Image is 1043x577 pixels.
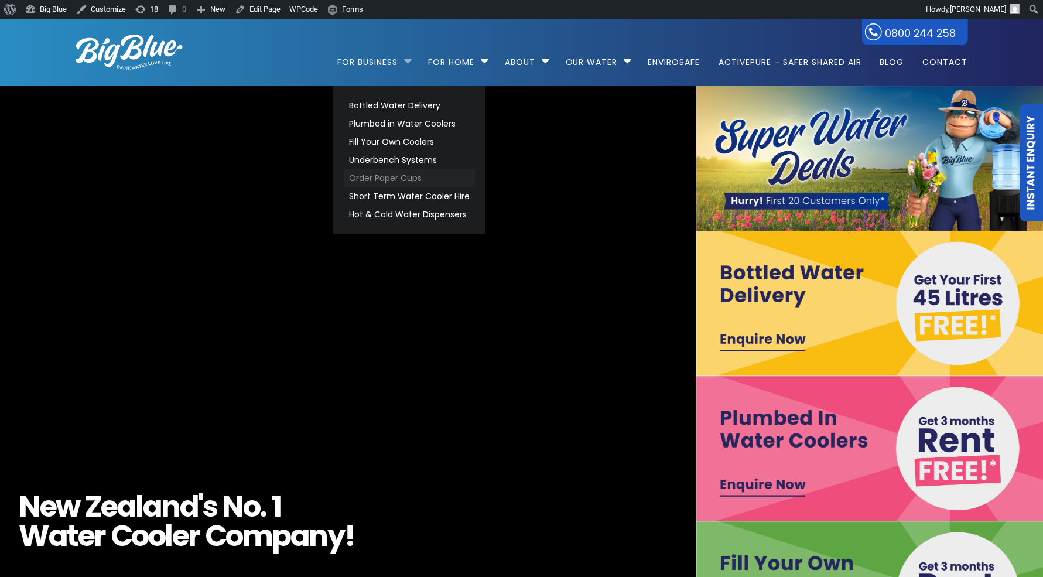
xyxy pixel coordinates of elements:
span: n [161,492,180,521]
span: [PERSON_NAME] [950,5,1006,13]
a: 0800 244 258 [862,19,968,45]
a: Blog [872,19,912,94]
a: Plumbed in Water Coolers [344,115,475,133]
span: Z [85,492,101,521]
span: o [225,521,242,551]
span: o [131,521,148,551]
span: l [165,521,172,551]
a: For Home [420,19,483,94]
iframe: Chatbot [966,500,1027,561]
span: l [135,492,143,521]
span: o [243,492,260,521]
span: C [205,521,226,551]
span: e [172,521,189,551]
span: n [309,521,327,551]
span: e [40,492,56,521]
span: a [49,521,67,551]
span: p [272,521,290,551]
a: Our Water [558,19,626,94]
span: s [203,492,217,521]
span: a [290,521,309,551]
a: Order Paper Cups [344,169,475,187]
span: ' [198,492,203,521]
a: About [497,19,543,94]
a: Bottled Water Delivery [344,97,475,115]
span: w [56,492,80,521]
a: Instant Enquiry [1020,104,1043,221]
span: d [180,492,199,521]
img: logo [76,35,183,70]
a: Hot & Cold Water Dispensers [344,206,475,224]
a: Fill Your Own Coolers [344,133,475,151]
span: . [259,492,266,521]
span: 1 [272,492,281,521]
a: ActivePure – Safer Shared Air [710,19,869,94]
a: Underbench Systems [344,151,475,169]
span: N [19,492,40,521]
span: y [327,521,345,551]
span: C [111,521,132,551]
span: e [78,521,94,551]
span: r [94,521,106,551]
span: W [19,521,49,551]
span: m [242,521,272,551]
span: a [117,492,136,521]
a: Contact [915,19,968,94]
span: N [222,492,243,521]
a: Short Term Water Cooler Hire [344,187,475,206]
span: ! [344,521,355,551]
span: o [148,521,165,551]
span: t [67,521,78,551]
span: e [101,492,117,521]
a: For Business [337,19,406,94]
a: EnviroSafe [640,19,708,94]
span: r [188,521,200,551]
span: a [143,492,162,521]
